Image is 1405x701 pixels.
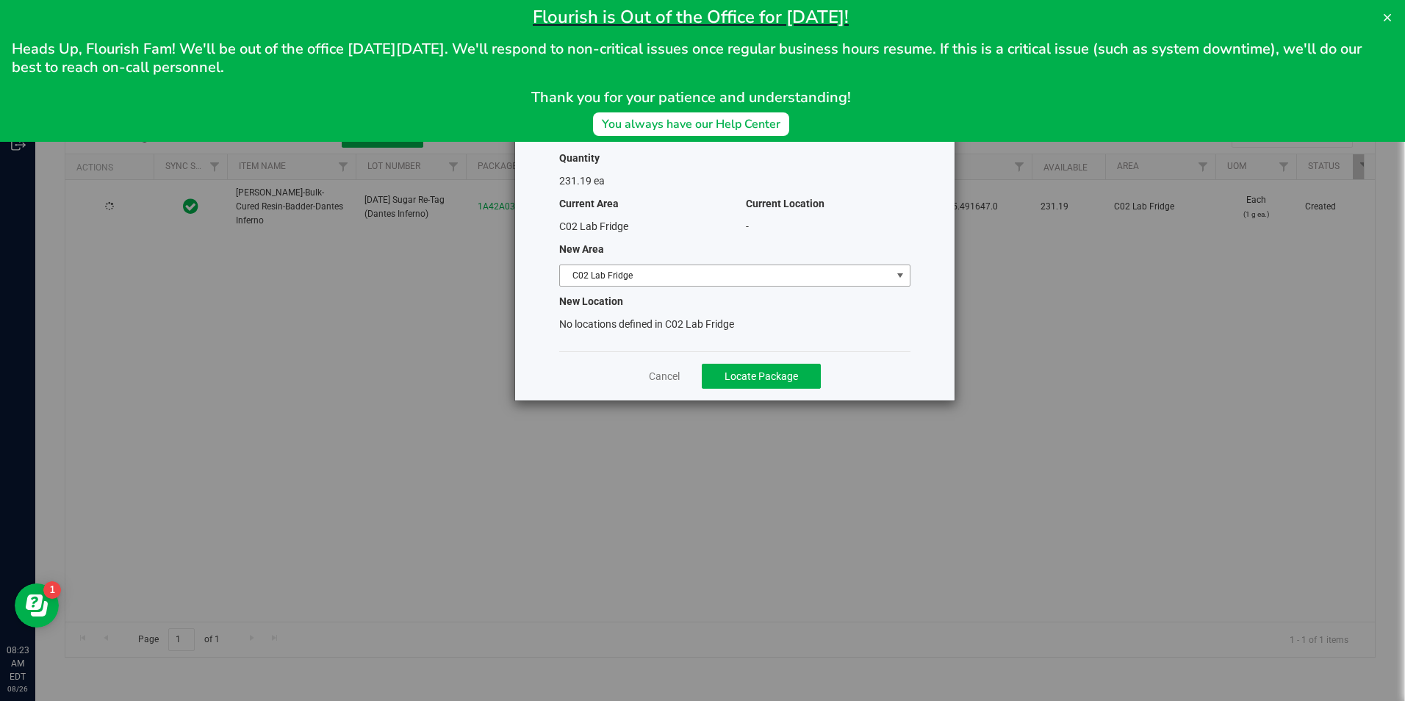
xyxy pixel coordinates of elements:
[559,198,619,209] span: Current Area
[560,265,891,286] span: C02 Lab Fridge
[891,265,909,286] span: select
[533,5,849,29] span: Flourish is Out of the Office for [DATE]!
[602,115,780,133] div: You always have our Help Center
[559,318,734,330] span: No locations defined in C02 Lab Fridge
[559,152,600,164] span: Quantity
[15,583,59,628] iframe: Resource center
[725,370,798,382] span: Locate Package
[43,581,61,599] iframe: Resource center unread badge
[702,364,821,389] button: Locate Package
[12,39,1365,77] span: Heads Up, Flourish Fam! We'll be out of the office [DATE][DATE]. We'll respond to non-critical is...
[559,175,605,187] span: 231.19 ea
[746,220,749,232] span: -
[531,87,851,107] span: Thank you for your patience and understanding!
[559,243,604,255] span: New Area
[559,295,623,307] span: New Location
[559,220,628,232] span: C02 Lab Fridge
[649,369,680,384] a: Cancel
[746,198,824,209] span: Current Location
